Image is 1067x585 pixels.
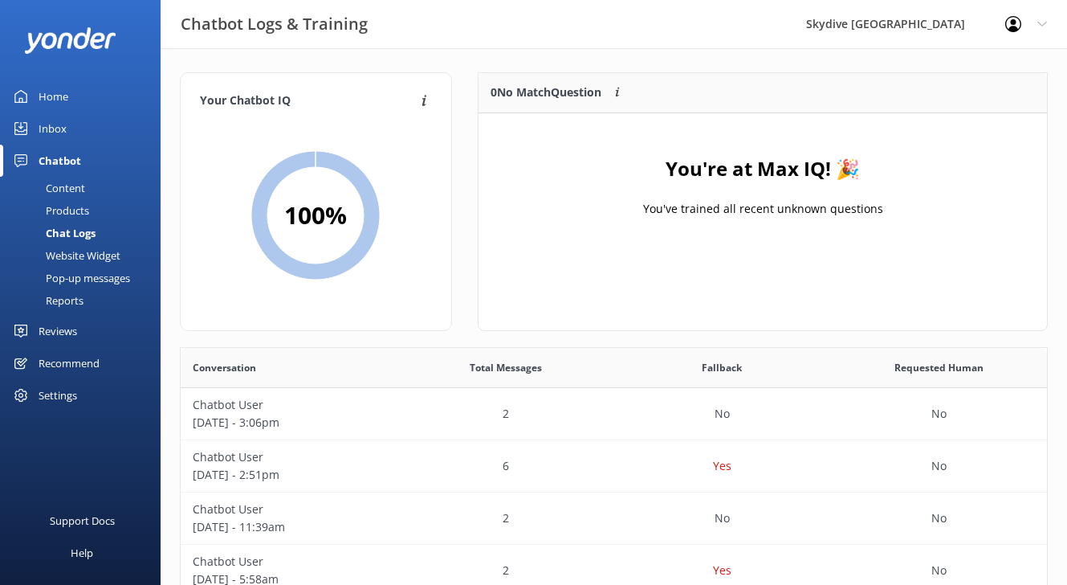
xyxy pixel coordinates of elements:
div: Recommend [39,347,100,379]
div: grid [479,113,1047,274]
p: Chatbot User [193,396,385,414]
a: Reports [10,289,161,312]
div: Support Docs [50,505,115,537]
div: Help [71,537,93,569]
span: Requested Human [894,360,984,375]
p: No [931,562,947,579]
div: Reviews [39,315,77,347]
div: Chatbot [39,145,81,177]
div: row [181,388,1047,440]
div: Home [39,80,68,112]
span: Total Messages [470,360,542,375]
div: row [181,440,1047,493]
div: Pop-up messages [10,267,130,289]
p: No [931,405,947,423]
p: Chatbot User [193,501,385,518]
p: No [931,509,947,527]
p: Yes [713,562,731,579]
div: Chat Logs [10,222,96,244]
a: Pop-up messages [10,267,161,289]
h3: Chatbot Logs & Training [181,11,368,37]
div: row [181,493,1047,545]
div: Reports [10,289,83,312]
div: Products [10,199,89,222]
a: Products [10,199,161,222]
a: Website Widget [10,244,161,267]
p: [DATE] - 2:51pm [193,466,385,484]
p: No [931,457,947,475]
img: yonder-white-logo.png [24,27,116,54]
p: 2 [503,562,509,579]
p: Yes [713,457,731,475]
div: Inbox [39,112,67,145]
p: [DATE] - 11:39am [193,518,385,536]
div: Content [10,177,85,199]
p: No [715,405,730,423]
p: 0 No Match Question [491,84,601,101]
p: No [715,509,730,527]
span: Conversation [193,360,256,375]
span: Fallback [702,360,742,375]
h4: Your Chatbot IQ [200,92,417,110]
p: Chatbot User [193,553,385,571]
p: 2 [503,405,509,423]
a: Content [10,177,161,199]
h4: You're at Max IQ! 🎉 [666,153,860,184]
p: [DATE] - 3:06pm [193,414,385,432]
div: Website Widget [10,244,120,267]
h2: 100 % [284,196,347,235]
p: You've trained all recent unknown questions [642,200,882,218]
a: Chat Logs [10,222,161,244]
p: 6 [503,457,509,475]
div: Settings [39,379,77,411]
p: 2 [503,509,509,527]
p: Chatbot User [193,448,385,466]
